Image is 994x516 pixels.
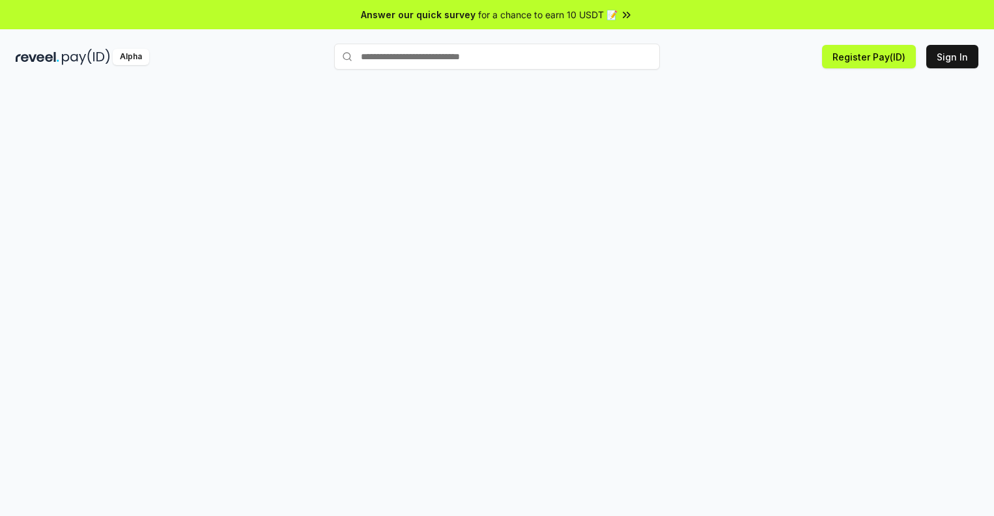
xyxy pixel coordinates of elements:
[113,49,149,65] div: Alpha
[822,45,916,68] button: Register Pay(ID)
[16,49,59,65] img: reveel_dark
[62,49,110,65] img: pay_id
[478,8,618,21] span: for a chance to earn 10 USDT 📝
[361,8,476,21] span: Answer our quick survey
[926,45,978,68] button: Sign In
